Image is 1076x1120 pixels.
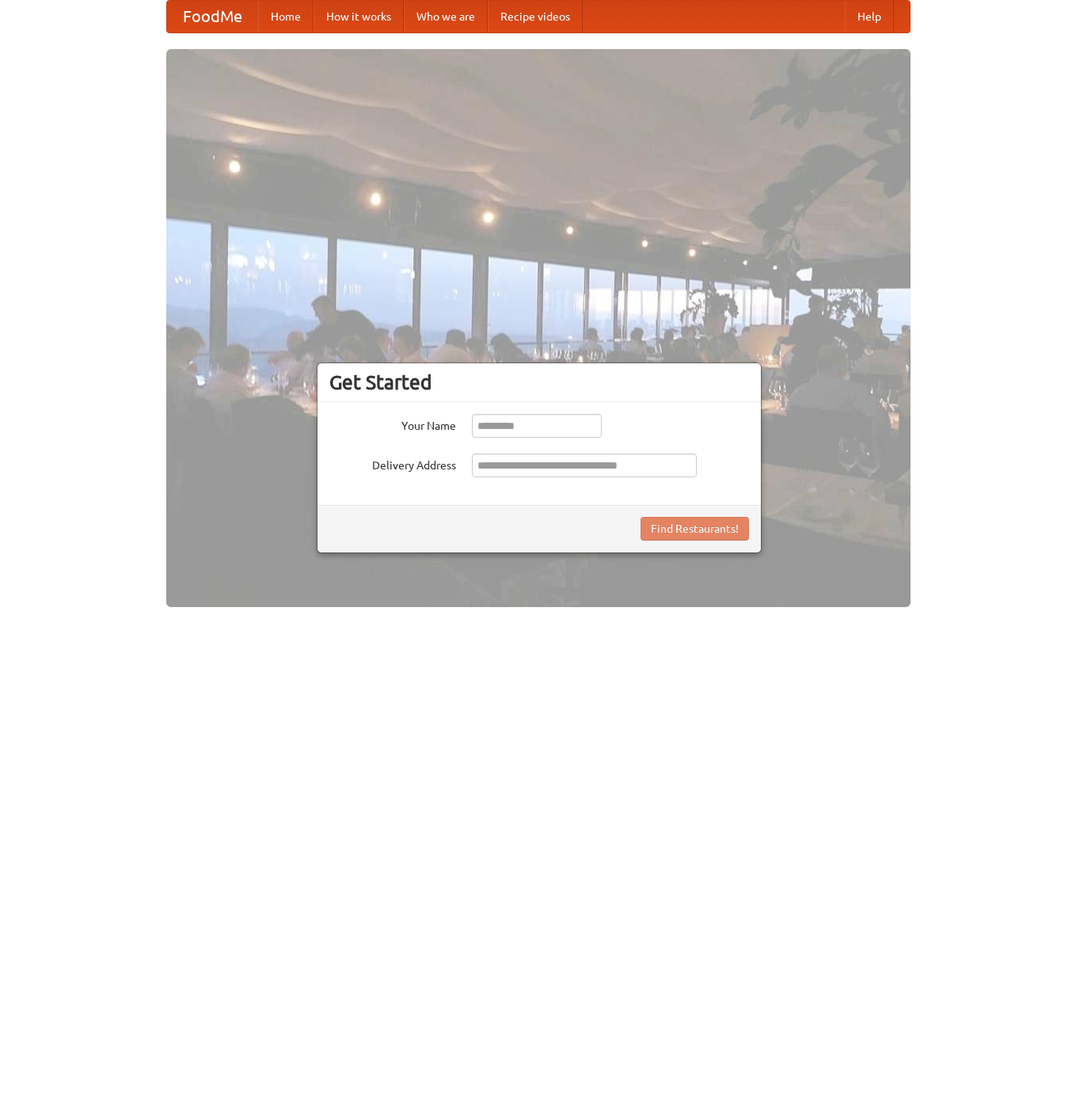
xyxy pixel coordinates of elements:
[845,1,894,32] a: Help
[329,454,456,473] label: Delivery Address
[329,370,749,394] h3: Get Started
[404,1,488,32] a: Who we are
[641,517,749,541] button: Find Restaurants!
[258,1,314,32] a: Home
[488,1,583,32] a: Recipe videos
[167,1,258,32] a: FoodMe
[314,1,404,32] a: How it works
[329,414,456,434] label: Your Name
